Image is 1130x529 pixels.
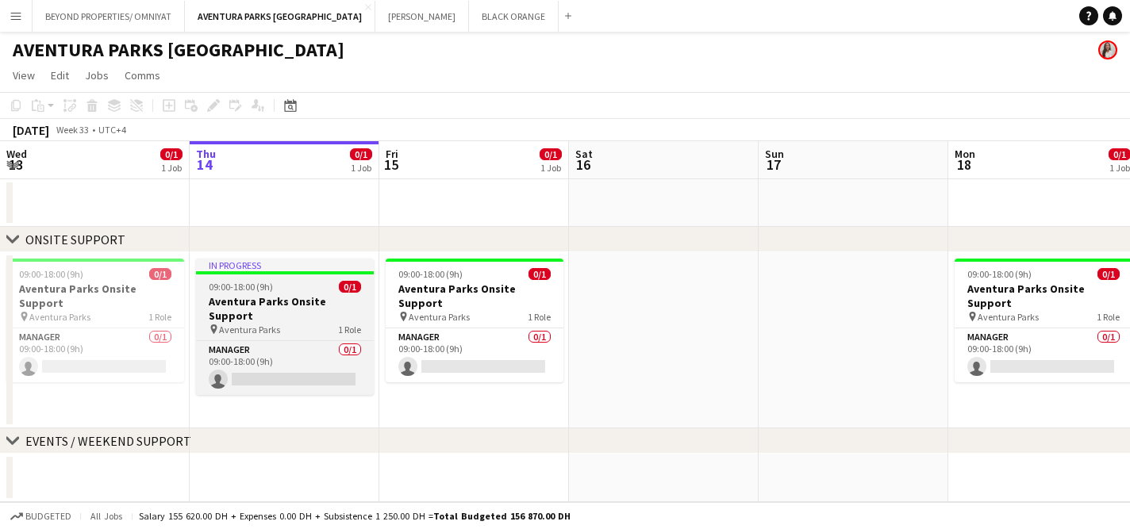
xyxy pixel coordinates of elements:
[161,162,182,174] div: 1 Job
[6,259,184,382] app-job-card: 09:00-18:00 (9h)0/1Aventura Parks Onsite Support Aventura Parks1 RoleManager0/109:00-18:00 (9h)
[196,147,216,161] span: Thu
[350,148,372,160] span: 0/1
[87,510,125,522] span: All jobs
[573,155,593,174] span: 16
[386,282,563,310] h3: Aventura Parks Onsite Support
[148,311,171,323] span: 1 Role
[1109,162,1130,174] div: 1 Job
[160,148,183,160] span: 0/1
[4,155,27,174] span: 13
[79,65,115,86] a: Jobs
[98,124,126,136] div: UTC+4
[409,311,470,323] span: Aventura Parks
[194,155,216,174] span: 14
[13,122,49,138] div: [DATE]
[125,68,160,82] span: Comms
[25,433,191,449] div: EVENTS / WEEKEND SUPPORT
[19,268,83,280] span: 09:00-18:00 (9h)
[398,268,463,280] span: 09:00-18:00 (9h)
[25,511,71,522] span: Budgeted
[196,259,374,271] div: In progress
[955,147,975,161] span: Mon
[6,147,27,161] span: Wed
[386,259,563,382] app-job-card: 09:00-18:00 (9h)0/1Aventura Parks Onsite Support Aventura Parks1 RoleManager0/109:00-18:00 (9h)
[528,311,551,323] span: 1 Role
[52,124,92,136] span: Week 33
[575,147,593,161] span: Sat
[339,281,361,293] span: 0/1
[763,155,784,174] span: 17
[386,147,398,161] span: Fri
[967,268,1032,280] span: 09:00-18:00 (9h)
[219,324,280,335] span: Aventura Parks
[1098,40,1117,59] app-user-avatar: Ines de Puybaudet
[1097,268,1120,280] span: 0/1
[540,148,562,160] span: 0/1
[196,294,374,323] h3: Aventura Parks Onsite Support
[25,232,125,247] div: ONSITE SUPPORT
[528,268,551,280] span: 0/1
[29,311,90,323] span: Aventura Parks
[6,282,184,310] h3: Aventura Parks Onsite Support
[209,281,273,293] span: 09:00-18:00 (9h)
[85,68,109,82] span: Jobs
[118,65,167,86] a: Comms
[44,65,75,86] a: Edit
[952,155,975,174] span: 18
[386,328,563,382] app-card-role: Manager0/109:00-18:00 (9h)
[383,155,398,174] span: 15
[196,341,374,395] app-card-role: Manager0/109:00-18:00 (9h)
[469,1,559,32] button: BLACK ORANGE
[765,147,784,161] span: Sun
[540,162,561,174] div: 1 Job
[196,259,374,395] app-job-card: In progress09:00-18:00 (9h)0/1Aventura Parks Onsite Support Aventura Parks1 RoleManager0/109:00-1...
[351,162,371,174] div: 1 Job
[978,311,1039,323] span: Aventura Parks
[13,68,35,82] span: View
[33,1,185,32] button: BEYOND PROPERTIES/ OMNIYAT
[51,68,69,82] span: Edit
[1097,311,1120,323] span: 1 Role
[6,65,41,86] a: View
[13,38,344,62] h1: AVENTURA PARKS [GEOGRAPHIC_DATA]
[375,1,469,32] button: [PERSON_NAME]
[149,268,171,280] span: 0/1
[338,324,361,335] span: 1 Role
[6,328,184,382] app-card-role: Manager0/109:00-18:00 (9h)
[433,510,571,522] span: Total Budgeted 156 870.00 DH
[8,508,74,525] button: Budgeted
[185,1,375,32] button: AVENTURA PARKS [GEOGRAPHIC_DATA]
[139,510,571,522] div: Salary 155 620.00 DH + Expenses 0.00 DH + Subsistence 1 250.00 DH =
